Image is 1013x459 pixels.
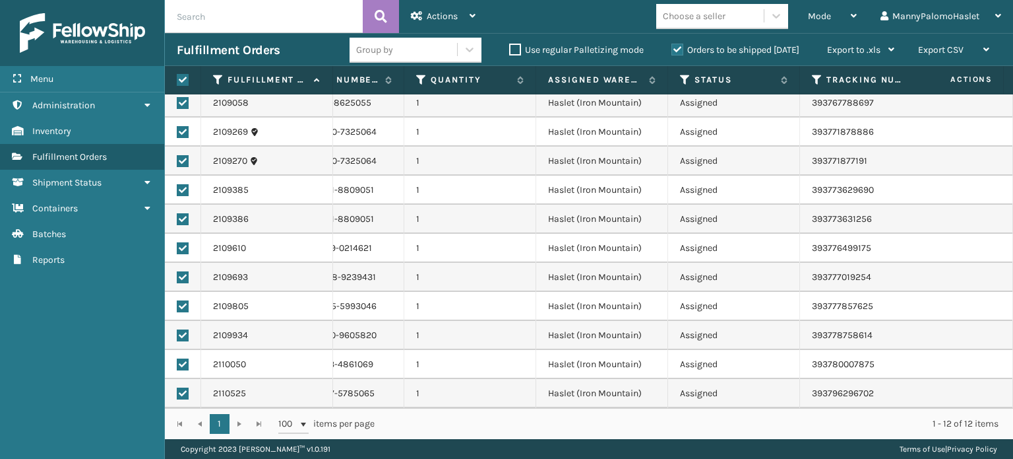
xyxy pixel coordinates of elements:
[177,42,280,58] h3: Fulfillment Orders
[404,292,536,321] td: 1
[272,321,404,350] td: 113-3507400-9605820
[272,350,404,379] td: 114-5621053-4861069
[812,242,871,254] a: 393776499175
[404,147,536,176] td: 1
[509,44,644,55] label: Use regular Palletizing mode
[812,330,873,341] a: 393778758614
[812,97,874,108] a: 393767788697
[272,176,404,205] td: 112-2573281-8809051
[947,444,997,454] a: Privacy Policy
[536,379,668,408] td: Haslet (Iron Mountain)
[536,321,668,350] td: Haslet (Iron Mountain)
[536,147,668,176] td: Haslet (Iron Mountain)
[668,147,800,176] td: Assigned
[663,9,725,23] div: Choose a seller
[404,350,536,379] td: 1
[272,88,404,118] td: 112-6911331-8625055
[404,263,536,292] td: 1
[278,414,375,434] span: items per page
[228,74,307,86] label: Fulfillment Order Id
[393,417,998,431] div: 1 - 12 of 12 items
[404,379,536,408] td: 1
[536,205,668,234] td: Haslet (Iron Mountain)
[213,125,248,139] a: 2109269
[213,300,249,313] a: 2109805
[272,118,404,147] td: 114-8372860-7325064
[32,177,102,188] span: Shipment Status
[918,44,964,55] span: Export CSV
[404,118,536,147] td: 1
[272,379,404,408] td: 114-8387217-5785065
[272,234,404,263] td: 114-2027339-0214621
[668,350,800,379] td: Assigned
[536,234,668,263] td: Haslet (Iron Mountain)
[213,271,248,284] a: 2109693
[20,13,145,53] img: logo
[404,176,536,205] td: 1
[668,176,800,205] td: Assigned
[900,439,997,459] div: |
[213,329,248,342] a: 2109934
[536,292,668,321] td: Haslet (Iron Mountain)
[30,73,53,85] span: Menu
[668,205,800,234] td: Assigned
[356,43,393,57] div: Group by
[536,118,668,147] td: Haslet (Iron Mountain)
[668,234,800,263] td: Assigned
[812,213,872,225] a: 393773631256
[32,254,65,265] span: Reports
[272,205,404,234] td: 112-2573281-8809051
[668,321,800,350] td: Assigned
[299,74,379,86] label: Order Number
[536,88,668,118] td: Haslet (Iron Mountain)
[213,213,249,226] a: 2109386
[181,439,330,459] p: Copyright 2023 [PERSON_NAME]™ v 1.0.191
[536,263,668,292] td: Haslet (Iron Mountain)
[272,147,404,176] td: 114-8372860-7325064
[278,417,298,431] span: 100
[272,292,404,321] td: 112-3405245-5993046
[213,387,246,400] a: 2110525
[827,44,880,55] span: Export to .xls
[812,155,867,166] a: 393771877191
[668,379,800,408] td: Assigned
[812,271,871,283] a: 393777019254
[32,229,66,240] span: Batches
[427,11,458,22] span: Actions
[909,69,1000,90] span: Actions
[213,242,246,255] a: 2109610
[404,88,536,118] td: 1
[812,359,875,370] a: 393780007875
[404,321,536,350] td: 1
[826,74,906,86] label: Tracking Number
[812,388,874,399] a: 393796296702
[812,300,873,312] a: 393777857625
[812,126,874,137] a: 393771878886
[808,11,831,22] span: Mode
[668,118,800,147] td: Assigned
[812,184,874,195] a: 393773629690
[213,358,246,371] a: 2110050
[272,263,404,292] td: 112-9984258-9239431
[668,263,800,292] td: Assigned
[32,100,95,111] span: Administration
[404,234,536,263] td: 1
[694,74,774,86] label: Status
[213,184,249,197] a: 2109385
[668,88,800,118] td: Assigned
[536,350,668,379] td: Haslet (Iron Mountain)
[404,205,536,234] td: 1
[668,292,800,321] td: Assigned
[213,96,249,110] a: 2109058
[210,414,230,434] a: 1
[536,176,668,205] td: Haslet (Iron Mountain)
[32,125,71,137] span: Inventory
[32,151,107,162] span: Fulfillment Orders
[671,44,799,55] label: Orders to be shipped [DATE]
[548,74,642,86] label: Assigned Warehouse
[213,155,247,168] a: 2109270
[32,203,78,214] span: Containers
[431,74,510,86] label: Quantity
[900,444,945,454] a: Terms of Use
